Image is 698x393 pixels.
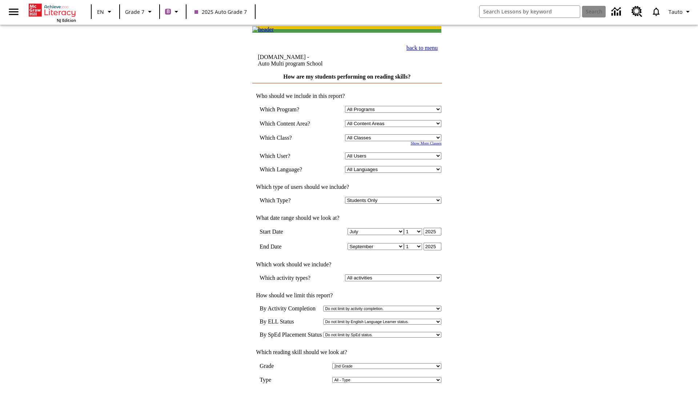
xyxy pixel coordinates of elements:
[252,184,441,190] td: Which type of users should we include?
[666,5,695,18] button: Profile/Settings
[260,377,277,383] td: Type
[252,261,441,268] td: Which work should we include?
[57,17,76,23] span: NJ Edition
[162,5,184,18] button: Boost Class color is purple. Change class color
[260,134,321,141] td: Which Class?
[258,60,322,67] nobr: Auto Multi program School
[406,45,438,51] a: back to menu
[260,120,310,127] nobr: Which Content Area?
[258,54,369,67] td: [DOMAIN_NAME] -
[647,2,666,21] a: Notifications
[252,215,441,221] td: What date range should we look at?
[252,93,441,99] td: Who should we include in this report?
[260,228,321,235] td: Start Date
[94,5,117,18] button: Language: EN, Select a language
[411,141,442,145] a: Show More Classes
[607,2,627,22] a: Data Center
[260,152,321,159] td: Which User?
[3,1,24,23] button: Open side menu
[283,74,410,80] a: How are my students performing on reading skills?
[260,332,322,338] td: By SpEd Placement Status
[260,106,321,113] td: Which Program?
[669,8,682,16] span: Tauto
[252,349,441,356] td: Which reading skill should we look at?
[167,7,170,16] span: B
[260,318,322,325] td: By ELL Status
[122,5,157,18] button: Grade: Grade 7, Select a grade
[260,305,322,312] td: By Activity Completion
[260,243,321,250] td: End Date
[194,8,247,16] span: 2025 Auto Grade 7
[260,197,321,204] td: Which Type?
[252,292,441,299] td: How should we limit this report?
[29,2,76,23] div: Home
[252,26,274,33] img: header
[125,8,144,16] span: Grade 7
[260,166,321,173] td: Which Language?
[97,8,104,16] span: EN
[627,2,647,21] a: Resource Center, Will open in new tab
[480,6,580,17] input: search field
[260,363,280,369] td: Grade
[260,274,321,281] td: Which activity types?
